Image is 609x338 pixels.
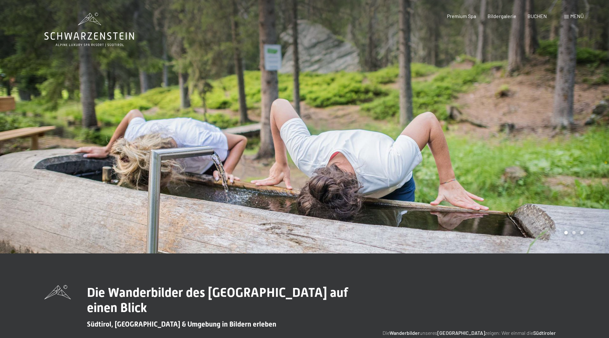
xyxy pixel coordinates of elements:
a: BUCHEN [527,13,547,19]
div: Carousel Page 1 (Current Slide) [564,231,568,234]
span: Menü [570,13,584,19]
a: Premium Spa [447,13,476,19]
div: Carousel Page 2 [572,231,576,234]
div: Carousel Pagination [562,231,584,234]
span: Südtirol, [GEOGRAPHIC_DATA] & Umgebung in Bildern erleben [87,320,276,328]
a: Bildergalerie [488,13,516,19]
span: Die Wanderbilder des [GEOGRAPHIC_DATA] auf einen Blick [87,285,348,315]
strong: Wanderbilder [390,330,420,336]
strong: [GEOGRAPHIC_DATA] [437,330,485,336]
div: Carousel Page 3 [580,231,584,234]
